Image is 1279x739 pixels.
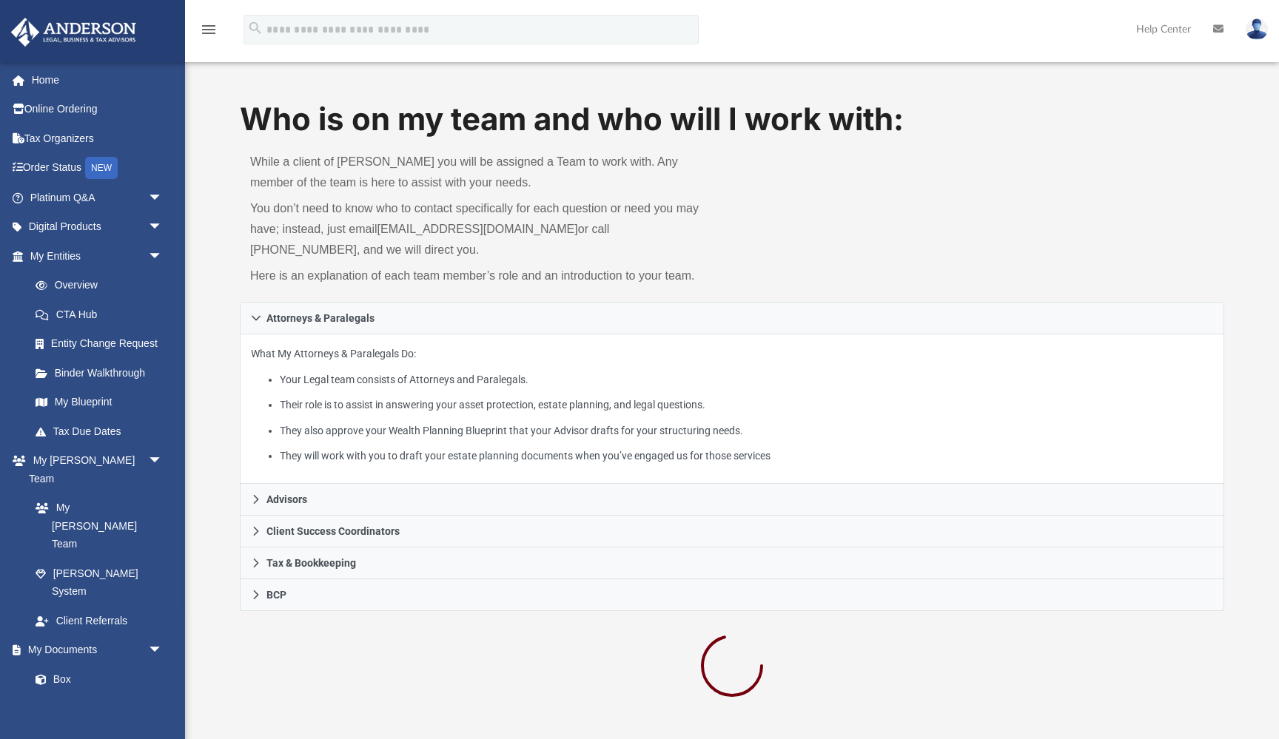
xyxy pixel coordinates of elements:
[10,153,185,183] a: Order StatusNEW
[21,271,185,300] a: Overview
[280,447,1213,465] li: They will work with you to draft your estate planning documents when you’ve engaged us for those ...
[266,494,307,505] span: Advisors
[200,28,218,38] a: menu
[85,157,118,179] div: NEW
[240,98,1224,141] h1: Who is on my team and who will I work with:
[21,559,178,606] a: [PERSON_NAME] System
[10,124,185,153] a: Tax Organizers
[247,20,263,36] i: search
[250,266,722,286] p: Here is an explanation of each team member’s role and an introduction to your team.
[148,635,178,666] span: arrow_drop_down
[377,223,578,235] a: [EMAIL_ADDRESS][DOMAIN_NAME]
[7,18,141,47] img: Anderson Advisors Platinum Portal
[200,21,218,38] i: menu
[266,313,375,323] span: Attorneys & Paralegals
[240,516,1224,547] a: Client Success Coordinators
[148,212,178,243] span: arrow_drop_down
[10,95,185,124] a: Online Ordering
[240,484,1224,516] a: Advisors
[148,183,178,213] span: arrow_drop_down
[240,302,1224,334] a: Attorneys & Paralegals
[21,300,185,329] a: CTA Hub
[280,371,1213,389] li: Your Legal team consists of Attorneys and Paralegals.
[10,446,178,493] a: My [PERSON_NAME] Teamarrow_drop_down
[148,241,178,271] span: arrow_drop_down
[10,183,185,212] a: Platinum Q&Aarrow_drop_down
[21,329,185,359] a: Entity Change Request
[266,590,286,600] span: BCP
[21,388,178,417] a: My Blueprint
[250,152,722,193] p: While a client of [PERSON_NAME] you will be assigned a Team to work with. Any member of the team ...
[240,579,1224,611] a: BCP
[251,345,1213,465] p: What My Attorneys & Paralegals Do:
[280,422,1213,440] li: They also approve your Wealth Planning Blueprint that your Advisor drafts for your structuring ne...
[10,241,185,271] a: My Entitiesarrow_drop_down
[21,606,178,635] a: Client Referrals
[266,558,356,568] span: Tax & Bookkeeping
[240,334,1224,485] div: Attorneys & Paralegals
[21,416,185,446] a: Tax Due Dates
[250,198,722,260] p: You don’t need to know who to contact specifically for each question or need you may have; instea...
[21,664,170,694] a: Box
[266,526,400,536] span: Client Success Coordinators
[21,358,185,388] a: Binder Walkthrough
[10,212,185,242] a: Digital Productsarrow_drop_down
[10,635,178,665] a: My Documentsarrow_drop_down
[148,446,178,476] span: arrow_drop_down
[10,65,185,95] a: Home
[1246,18,1268,40] img: User Pic
[280,396,1213,414] li: Their role is to assist in answering your asset protection, estate planning, and legal questions.
[21,493,170,559] a: My [PERSON_NAME] Team
[240,547,1224,579] a: Tax & Bookkeeping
